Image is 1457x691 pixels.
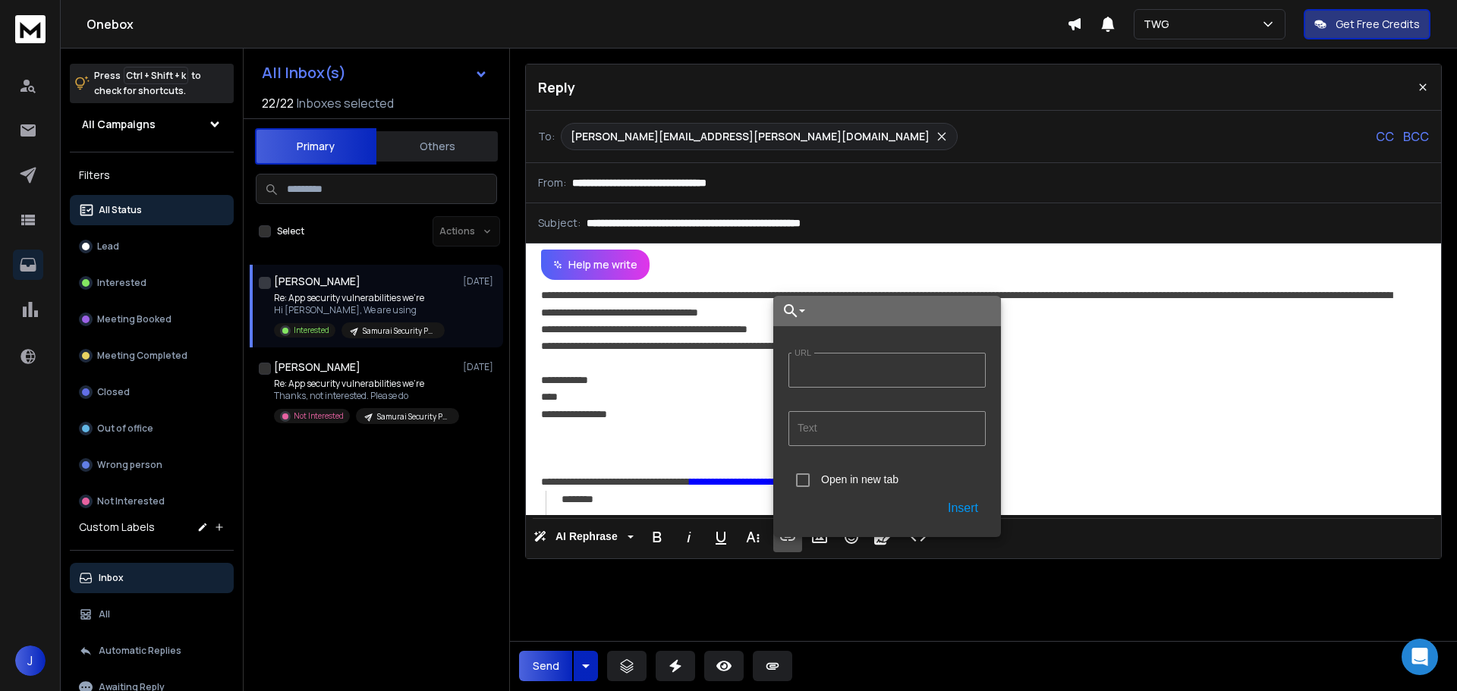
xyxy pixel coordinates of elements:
button: Out of office [70,413,234,444]
button: All [70,599,234,630]
div: Open Intercom Messenger [1402,639,1438,675]
p: Inbox [99,572,124,584]
p: Interested [97,277,146,289]
p: CC [1376,127,1394,146]
label: URL [791,348,814,358]
p: From: [538,175,566,190]
span: Ctrl + Shift + k [124,67,188,84]
p: [DATE] [463,361,497,373]
button: Not Interested [70,486,234,517]
p: Thanks, not interested. Please do [274,390,456,402]
h1: Onebox [87,15,1067,33]
label: Open in new tab [821,473,898,485]
p: Samurai Security Pen Testing [363,325,436,337]
h1: [PERSON_NAME] [274,360,360,375]
p: Not Interested [294,410,344,422]
p: Not Interested [97,495,165,507]
button: Insert Image (Ctrl+P) [805,522,834,552]
h3: Inboxes selected [297,94,394,112]
button: Get Free Credits [1304,9,1430,39]
p: Interested [294,325,329,336]
button: J [15,645,46,676]
p: Lead [97,240,119,253]
h3: Custom Labels [79,520,155,535]
p: Reply [538,77,575,98]
p: Meeting Completed [97,350,187,362]
p: TWG [1144,17,1175,32]
button: Meeting Completed [70,341,234,371]
p: BCC [1403,127,1429,146]
h1: [PERSON_NAME] [274,274,360,289]
p: Subject: [538,215,581,231]
button: All Campaigns [70,109,234,140]
p: Re: App security vulnerabilities we're [274,292,445,304]
button: Emoticons [837,522,866,552]
span: 22 / 22 [262,94,294,112]
button: Automatic Replies [70,636,234,666]
p: All [99,608,110,620]
button: Closed [70,377,234,407]
button: AI Rephrase [530,522,637,552]
button: Lead [70,231,234,262]
p: To: [538,129,555,144]
h1: All Inbox(s) [262,65,346,80]
h3: Filters [70,165,234,186]
button: Interested [70,268,234,298]
label: Text [798,422,817,435]
button: Italic (Ctrl+I) [675,522,703,552]
button: Meeting Booked [70,304,234,335]
p: Get Free Credits [1336,17,1420,32]
button: Signature [869,522,898,552]
button: Inbox [70,563,234,593]
img: logo [15,15,46,43]
button: Wrong person [70,450,234,480]
p: Automatic Replies [99,645,181,657]
label: Select [277,225,304,237]
p: Re: App security vulnerabilities we're [274,378,456,390]
button: Code View [904,522,933,552]
p: Closed [97,386,130,398]
button: All Status [70,195,234,225]
button: Choose Link [773,296,808,326]
p: All Status [99,204,142,216]
p: [DATE] [463,275,497,287]
button: All Inbox(s) [250,58,500,88]
p: Samurai Security Pen Testing [377,411,450,422]
button: Send [519,651,572,681]
p: Press to check for shortcuts. [94,68,201,99]
button: Insert [940,495,986,522]
p: Meeting Booked [97,313,172,325]
button: Help me write [541,250,650,280]
button: Others [376,130,498,163]
h1: All Campaigns [82,117,156,132]
p: Hi [PERSON_NAME], We are using [274,304,445,316]
p: Out of office [97,422,153,435]
p: [PERSON_NAME][EMAIL_ADDRESS][PERSON_NAME][DOMAIN_NAME] [571,129,930,144]
span: AI Rephrase [552,530,621,543]
button: Primary [255,128,376,165]
p: Wrong person [97,459,162,471]
button: Bold (Ctrl+B) [643,522,672,552]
